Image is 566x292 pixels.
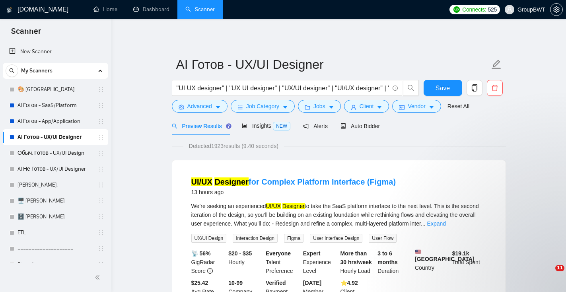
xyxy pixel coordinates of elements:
[18,257,93,273] a: Fintech
[93,6,117,13] a: homeHome
[266,280,286,286] b: Verified
[491,59,502,70] span: edit
[447,102,469,111] a: Reset All
[191,187,396,197] div: 13 hours ago
[303,280,321,286] b: [DATE]
[3,44,108,60] li: New Scanner
[5,25,47,42] span: Scanner
[339,249,376,275] div: Hourly Load
[98,150,104,156] span: holder
[18,241,93,257] a: ====================
[467,80,482,96] button: copy
[215,104,221,110] span: caret-down
[6,68,18,74] span: search
[98,102,104,109] span: holder
[340,123,346,129] span: robot
[214,177,249,186] mark: Designer
[237,104,243,110] span: bars
[98,86,104,93] span: holder
[191,280,208,286] b: $25.42
[187,102,212,111] span: Advanced
[6,64,18,77] button: search
[329,104,334,110] span: caret-down
[179,104,184,110] span: setting
[436,83,450,93] span: Save
[21,63,53,79] span: My Scanners
[18,82,93,97] a: 🎨 [GEOGRAPHIC_DATA]
[550,6,562,13] span: setting
[303,123,328,129] span: Alerts
[207,268,213,274] span: info-circle
[539,265,558,284] iframe: Intercom live chat
[242,123,290,129] span: Insights
[408,102,425,111] span: Vendor
[273,122,290,130] span: NEW
[228,250,252,257] b: $20 - $35
[467,84,482,91] span: copy
[18,177,93,193] a: [PERSON_NAME].
[453,6,460,13] img: upwork-logo.png
[191,234,227,243] span: UX/UI Design
[98,245,104,252] span: holder
[301,249,339,275] div: Experience Level
[18,209,93,225] a: 🗄️ [PERSON_NAME]
[282,104,288,110] span: caret-down
[18,161,93,177] a: AI Не Готов - UX/UI Designer
[95,273,103,281] span: double-left
[242,123,247,128] span: area-chart
[424,80,462,96] button: Save
[133,6,169,13] a: dashboardDashboard
[340,123,380,129] span: Auto Bidder
[340,250,372,265] b: More than 30 hrs/week
[429,104,434,110] span: caret-down
[369,234,397,243] span: User Flow
[344,100,389,113] button: userClientcaret-down
[98,118,104,125] span: holder
[172,123,177,129] span: search
[185,6,215,13] a: searchScanner
[191,250,211,257] b: 📡 56%
[399,104,405,110] span: idcard
[376,249,413,275] div: Duration
[98,261,104,268] span: holder
[392,100,441,113] button: idcardVendorcaret-down
[177,83,389,93] input: Search Freelance Jobs...
[191,202,486,228] div: We’re seeking an experienced to take the SaaS platform interface to the next level. This is the s...
[190,249,227,275] div: GigRadar Score
[393,86,398,91] span: info-circle
[266,250,291,257] b: Everyone
[487,80,503,96] button: delete
[303,123,309,129] span: notification
[191,177,212,186] mark: UI/UX
[183,142,284,150] span: Detected 1923 results (9.40 seconds)
[7,4,12,16] img: logo
[227,249,264,275] div: Hourly
[550,3,563,16] button: setting
[488,5,497,14] span: 525
[298,100,341,113] button: folderJobscaret-down
[98,182,104,188] span: holder
[18,225,93,241] a: ETL
[550,6,563,13] a: setting
[18,97,93,113] a: AI Готов - SaaS/Platform
[233,234,278,243] span: Interaction Design
[172,100,228,113] button: settingAdvancedcaret-down
[98,166,104,172] span: holder
[351,104,356,110] span: user
[98,198,104,204] span: holder
[98,134,104,140] span: holder
[462,5,486,14] span: Connects:
[507,7,512,12] span: user
[303,250,321,257] b: Expert
[284,234,303,243] span: Figma
[282,203,305,209] mark: Designer
[231,100,295,113] button: barsJob Categorycaret-down
[305,104,310,110] span: folder
[98,230,104,236] span: holder
[246,102,279,111] span: Job Category
[487,84,502,91] span: delete
[555,265,564,271] span: 11
[377,104,382,110] span: caret-down
[191,177,396,186] a: UI/UX Designerfor Complex Platform Interface (Figma)
[9,44,102,60] a: New Scanner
